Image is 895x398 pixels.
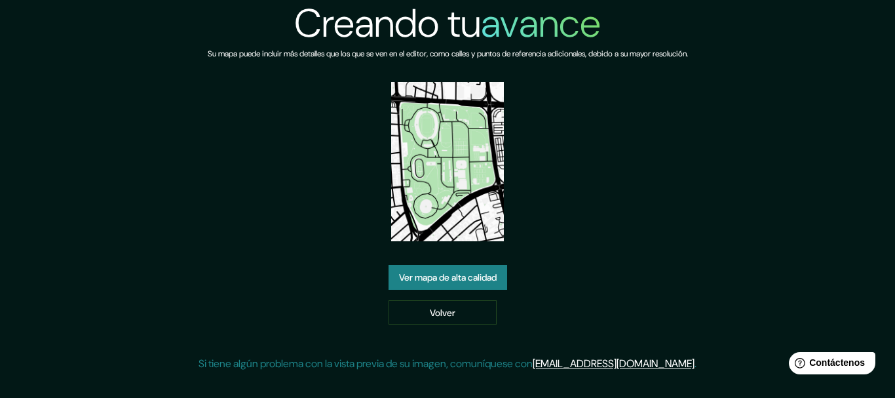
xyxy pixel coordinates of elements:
[389,300,497,325] a: Volver
[391,82,504,241] img: vista previa del mapa creado
[533,357,695,370] a: [EMAIL_ADDRESS][DOMAIN_NAME]
[389,265,507,290] a: Ver mapa de alta calidad
[399,271,497,283] font: Ver mapa de alta calidad
[778,347,881,384] iframe: Lanzador de widgets de ayuda
[695,357,696,370] font: .
[199,357,533,370] font: Si tiene algún problema con la vista previa de su imagen, comuníquese con
[430,307,455,319] font: Volver
[208,49,688,59] font: Su mapa puede incluir más detalles que los que se ven en el editor, como calles y puntos de refer...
